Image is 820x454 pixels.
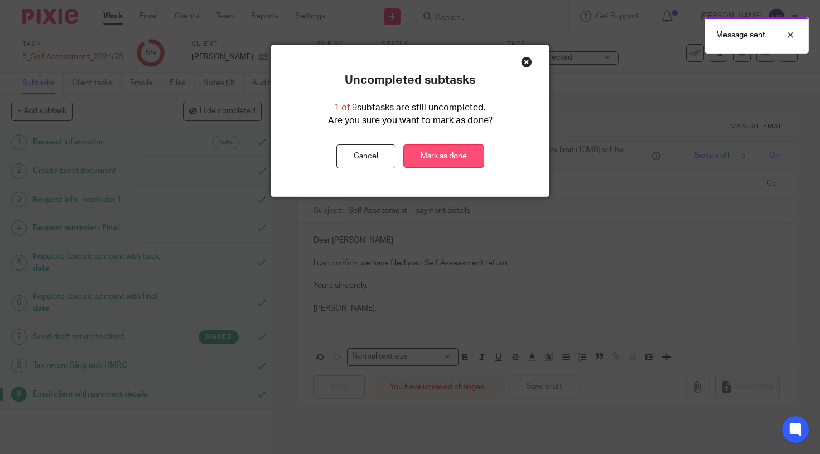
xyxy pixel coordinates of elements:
[328,114,493,127] p: Are you sure you want to mark as done?
[334,102,486,114] p: subtasks are still uncompleted.
[336,144,395,168] button: Cancel
[334,103,357,112] span: 1 of 9
[345,73,475,88] p: Uncompleted subtasks
[521,56,532,67] div: Close this dialog window
[403,144,484,168] a: Mark as done
[716,30,767,41] p: Message sent.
